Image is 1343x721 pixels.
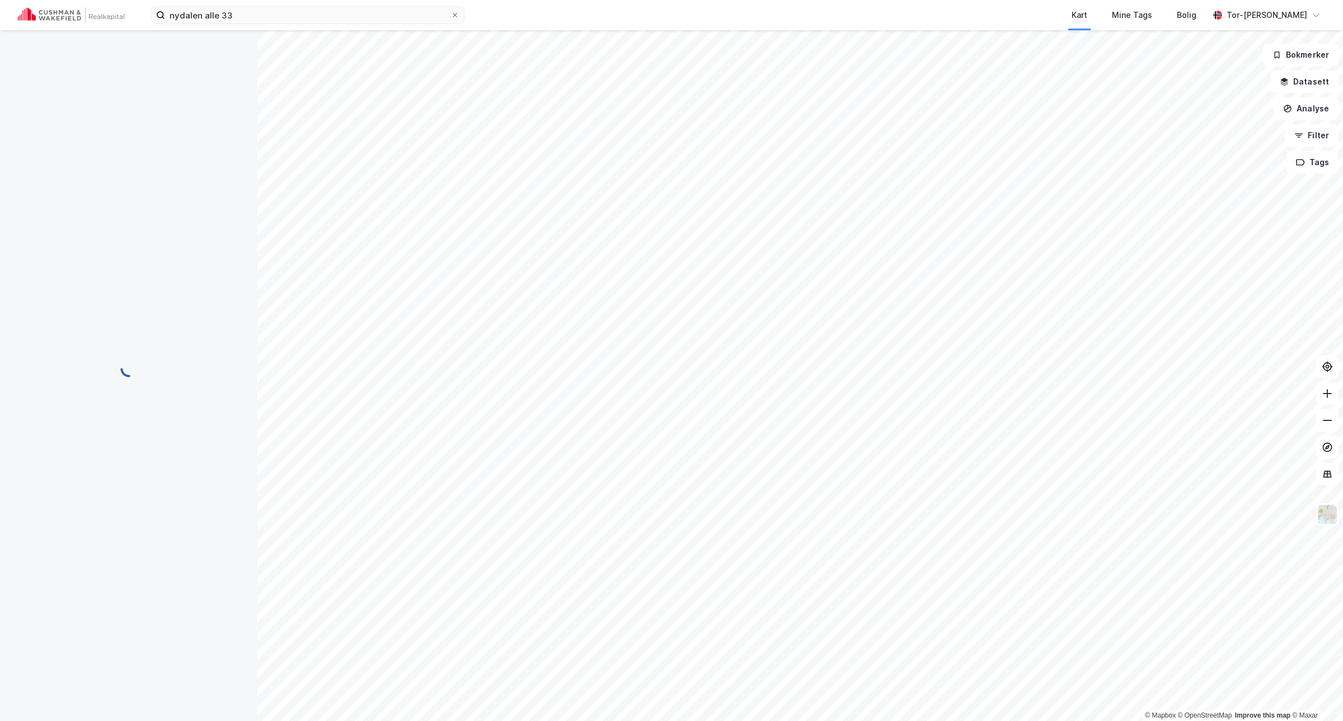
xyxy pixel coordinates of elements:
[1285,124,1339,147] button: Filter
[1263,44,1339,66] button: Bokmerker
[1145,711,1176,719] a: Mapbox
[1287,667,1343,721] div: Kontrollprogram for chat
[1227,8,1307,22] div: Tor-[PERSON_NAME]
[1178,711,1232,719] a: OpenStreetMap
[1177,8,1196,22] div: Bolig
[1287,667,1343,721] iframe: Chat Widget
[1317,504,1338,525] img: Z
[1235,711,1290,719] a: Improve this map
[1072,8,1087,22] div: Kart
[1286,151,1339,174] button: Tags
[120,360,138,378] img: spinner.a6d8c91a73a9ac5275cf975e30b51cfb.svg
[1112,8,1152,22] div: Mine Tags
[18,7,124,23] img: cushman-wakefield-realkapital-logo.202ea83816669bd177139c58696a8fa1.svg
[165,7,450,24] input: Søk på adresse, matrikkel, gårdeiere, leietakere eller personer
[1274,97,1339,120] button: Analyse
[1270,71,1339,93] button: Datasett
